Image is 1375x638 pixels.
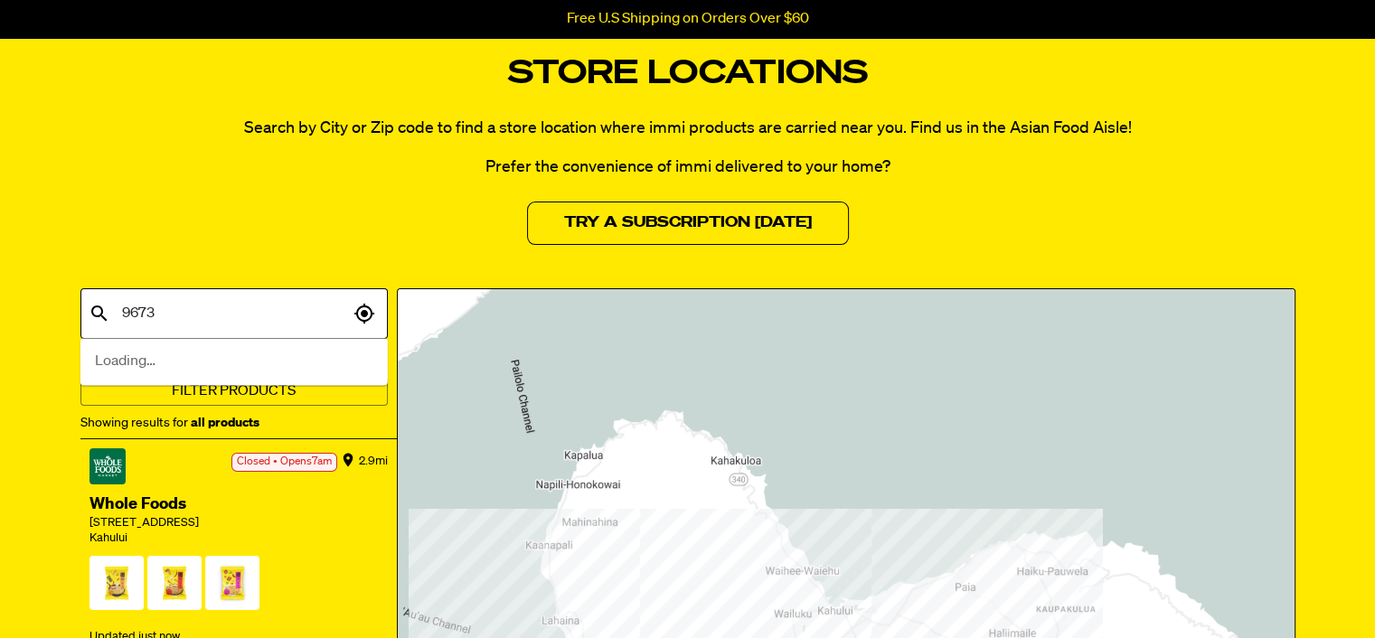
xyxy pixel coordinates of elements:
p: Prefer the convenience of immi delivered to your home? [80,155,1295,180]
p: Free U.S Shipping on Orders Over $60 [567,11,809,27]
div: Whole Foods [89,493,388,516]
div: [STREET_ADDRESS] [89,516,388,531]
strong: all products [191,417,259,429]
p: Search by City or Zip code to find a store location where immi products are carried near you. Fin... [80,117,1295,141]
a: Try a Subscription [DATE] [527,202,849,245]
button: Filter Products [80,377,388,406]
div: Showing results for [80,412,388,434]
div: Kahului [89,531,388,547]
div: Closed • Opens 7am [231,453,337,472]
div: Loading… [80,338,388,385]
div: 2.9 mi [359,448,388,475]
input: Search city or postal code [118,296,349,331]
h1: Store Locations [80,55,1295,94]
